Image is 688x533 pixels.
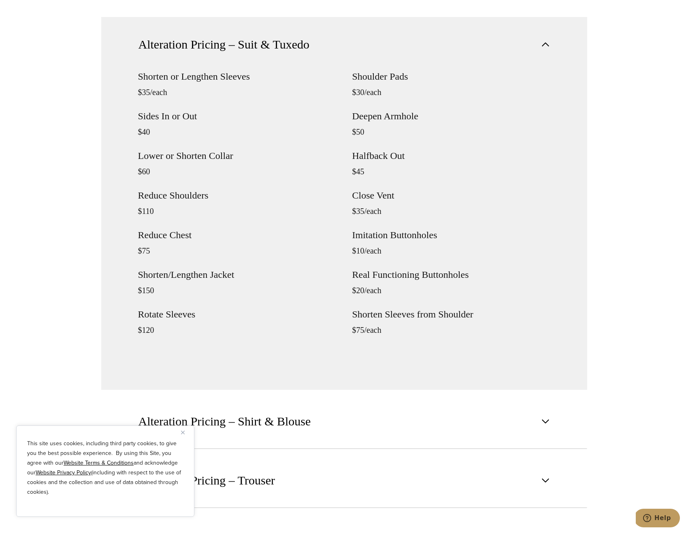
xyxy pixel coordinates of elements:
h4: Reduce Chest [138,230,336,240]
p: $40 [138,127,336,137]
h4: Halfback Out [352,151,550,161]
h4: Shorten/Lengthen Jacket [138,270,336,279]
h4: Reduce Shoulders [138,190,336,200]
p: $60 [138,167,336,176]
h4: Shorten Sleeves from Shoulder [352,309,550,319]
p: $120 [138,325,336,335]
p: $30/each [352,87,550,97]
h4: Lower or Shorten Collar [138,151,336,161]
p: $75/each [352,325,550,335]
p: This site uses cookies, including third party cookies, to give you the best possible experience. ... [27,439,183,497]
p: $35/each [352,206,550,216]
p: $20/each [352,286,550,295]
button: Close [181,427,191,437]
h4: Sides In or Out [138,111,336,121]
h4: Real Functioning Buttonholes [352,270,550,279]
p: $50 [352,127,550,137]
div: Alteration Pricing – Suit & Tuxedo [101,72,587,390]
h4: Close Vent [352,190,550,200]
a: Website Privacy Policy [36,468,91,477]
p: $150 [138,286,336,295]
button: Alteration Pricing – Shirt & Blouse [101,394,587,449]
p: $10/each [352,246,550,256]
p: $75 [138,246,336,256]
p: $35/each [138,87,336,97]
h4: Imitation Buttonholes [352,230,550,240]
h4: Shoulder Pads [352,72,550,81]
iframe: Opens a widget where you can chat to one of our agents [636,509,680,529]
button: Alteration Pricing – Trouser [101,453,587,508]
button: Alteration Pricing – Suit & Tuxedo [101,17,587,72]
span: Alteration Pricing – Trouser [138,472,275,489]
h4: Shorten or Lengthen Sleeves [138,72,336,81]
p: $110 [138,206,336,216]
a: Website Terms & Conditions [64,459,134,467]
h4: Deepen Armhole [352,111,550,121]
img: Close [181,431,185,434]
h4: Rotate Sleeves [138,309,336,319]
span: Alteration Pricing – Shirt & Blouse [138,412,311,430]
span: Alteration Pricing – Suit & Tuxedo [138,36,310,53]
p: $45 [352,167,550,176]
